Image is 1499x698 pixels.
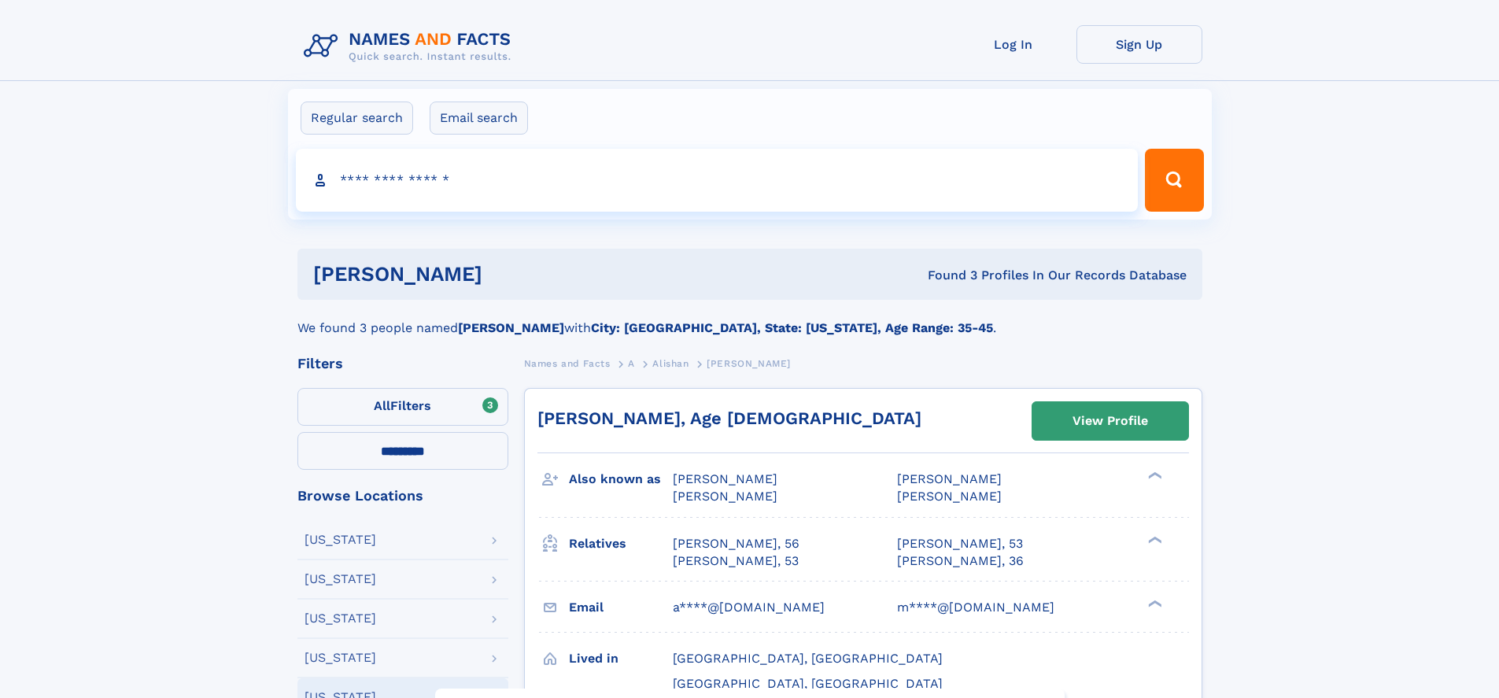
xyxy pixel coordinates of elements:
[673,552,799,570] a: [PERSON_NAME], 53
[673,489,777,504] span: [PERSON_NAME]
[1144,534,1163,545] div: ❯
[897,489,1002,504] span: [PERSON_NAME]
[951,25,1076,64] a: Log In
[296,149,1139,212] input: search input
[305,652,376,664] div: [US_STATE]
[305,573,376,585] div: [US_STATE]
[313,264,705,284] h1: [PERSON_NAME]
[301,102,413,135] label: Regular search
[569,645,673,672] h3: Lived in
[430,102,528,135] label: Email search
[524,353,611,373] a: Names and Facts
[628,358,635,369] span: A
[673,651,943,666] span: [GEOGRAPHIC_DATA], [GEOGRAPHIC_DATA]
[537,408,921,428] a: [PERSON_NAME], Age [DEMOGRAPHIC_DATA]
[458,320,564,335] b: [PERSON_NAME]
[297,388,508,426] label: Filters
[374,398,390,413] span: All
[569,530,673,557] h3: Relatives
[569,466,673,493] h3: Also known as
[897,552,1024,570] a: [PERSON_NAME], 36
[297,300,1202,338] div: We found 3 people named with .
[305,534,376,546] div: [US_STATE]
[652,353,689,373] a: Alishan
[628,353,635,373] a: A
[673,676,943,691] span: [GEOGRAPHIC_DATA], [GEOGRAPHIC_DATA]
[1144,471,1163,481] div: ❯
[305,612,376,625] div: [US_STATE]
[1144,598,1163,608] div: ❯
[673,471,777,486] span: [PERSON_NAME]
[652,358,689,369] span: Alishan
[673,535,799,552] a: [PERSON_NAME], 56
[297,25,524,68] img: Logo Names and Facts
[569,594,673,621] h3: Email
[705,267,1187,284] div: Found 3 Profiles In Our Records Database
[591,320,993,335] b: City: [GEOGRAPHIC_DATA], State: [US_STATE], Age Range: 35-45
[1145,149,1203,212] button: Search Button
[297,489,508,503] div: Browse Locations
[1032,402,1188,440] a: View Profile
[1076,25,1202,64] a: Sign Up
[297,356,508,371] div: Filters
[707,358,791,369] span: [PERSON_NAME]
[897,471,1002,486] span: [PERSON_NAME]
[1073,403,1148,439] div: View Profile
[897,535,1023,552] a: [PERSON_NAME], 53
